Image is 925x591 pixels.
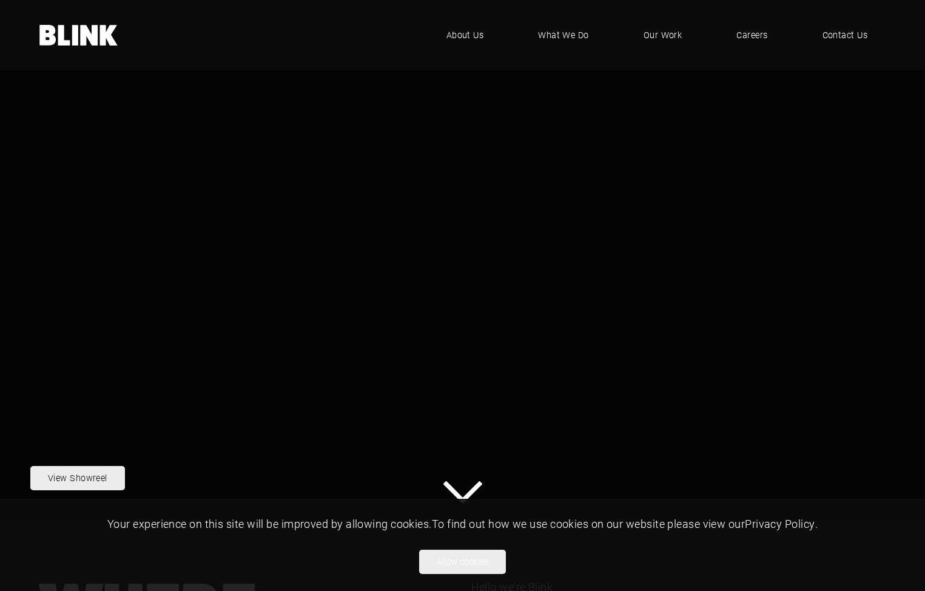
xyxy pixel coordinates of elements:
span: What We Do [538,29,589,42]
a: What We Do [520,17,607,53]
a: About Us [428,17,502,53]
span: Your experience on this site will be improved by allowing cookies. To find out how we use cookies... [107,516,818,531]
span: Careers [736,29,767,42]
span: Contact Us [822,29,868,42]
a: Contact Us [804,17,886,53]
a: Home [39,25,118,46]
a: Careers [718,17,785,53]
a: View Showreel [30,466,125,490]
a: Privacy Policy [745,516,815,531]
nobr: View Showreel [48,472,107,484]
a: Our Work [625,17,701,53]
button: Allow cookies [419,550,506,574]
span: About Us [446,29,484,42]
span: Our Work [644,29,682,42]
